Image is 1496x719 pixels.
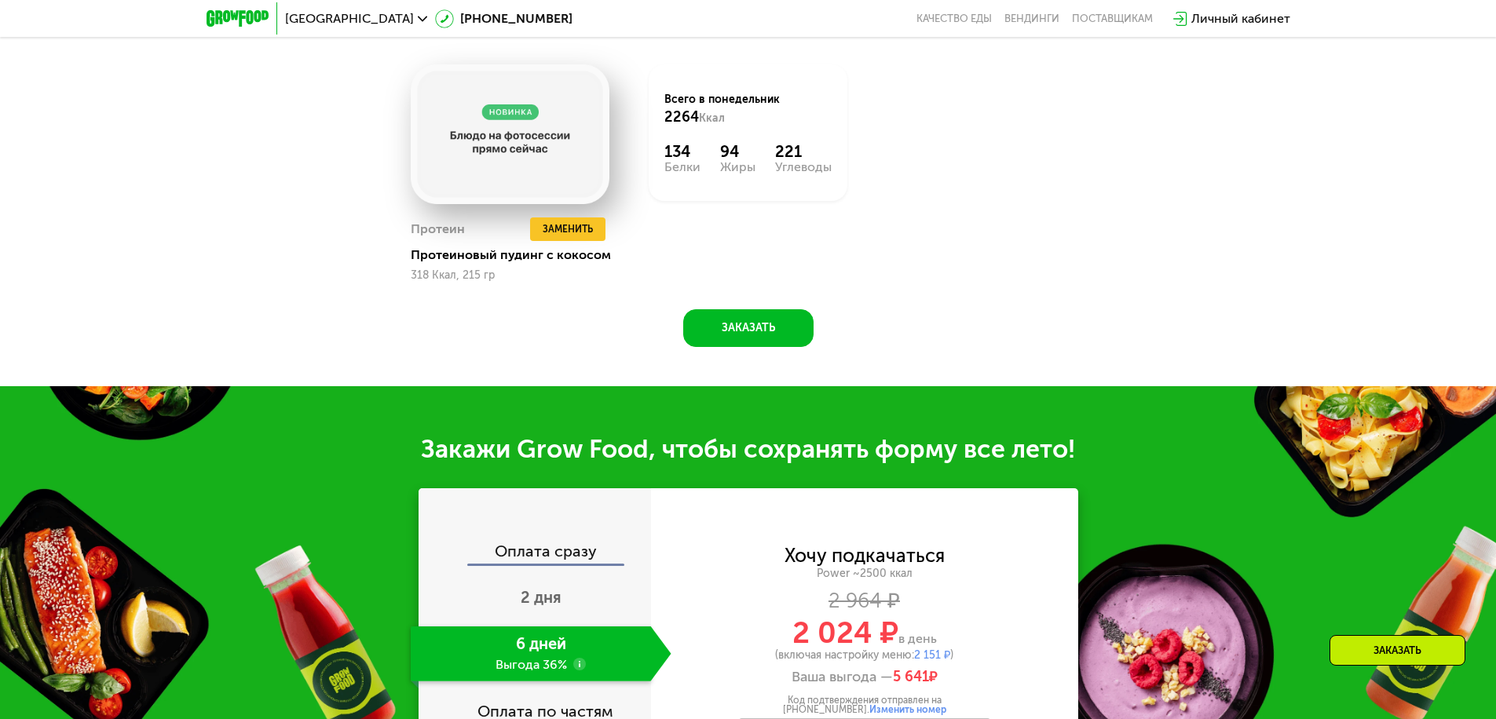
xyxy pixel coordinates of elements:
[651,650,1078,661] div: (включая настройку меню: )
[916,13,992,25] a: Качество еды
[543,221,593,237] span: Заменить
[775,142,832,161] div: 221
[775,161,832,173] div: Углеводы
[1072,13,1153,25] div: поставщикам
[1191,9,1290,28] div: Личный кабинет
[664,142,700,161] div: 134
[785,547,945,564] div: Хочу подкачаться
[898,631,937,646] span: в день
[435,9,572,28] a: [PHONE_NUMBER]
[683,309,814,347] button: Заказать
[651,669,1078,686] div: Ваша выгода —
[739,695,990,714] div: Код подтверждения отправлен на [PHONE_NUMBER].
[664,161,700,173] div: Белки
[411,217,465,241] div: Протеин
[869,704,946,715] span: Изменить номер
[411,269,609,282] div: 318 Ккал, 215 гр
[792,615,898,651] span: 2 024 ₽
[664,92,832,126] div: Всего в понедельник
[664,108,699,126] span: 2264
[530,217,605,241] button: Заменить
[285,13,414,25] span: [GEOGRAPHIC_DATA]
[651,593,1078,610] div: 2 964 ₽
[720,142,755,161] div: 94
[411,247,622,263] div: Протеиновый пудинг с кокосом
[893,669,938,686] span: ₽
[521,588,561,607] span: 2 дня
[1330,635,1465,666] div: Заказать
[651,567,1078,581] div: Power ~2500 ккал
[699,111,725,125] span: Ккал
[720,161,755,173] div: Жиры
[1004,13,1059,25] a: Вендинги
[420,543,651,564] div: Оплата сразу
[893,668,929,685] span: 5 641
[914,648,950,662] span: 2 151 ₽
